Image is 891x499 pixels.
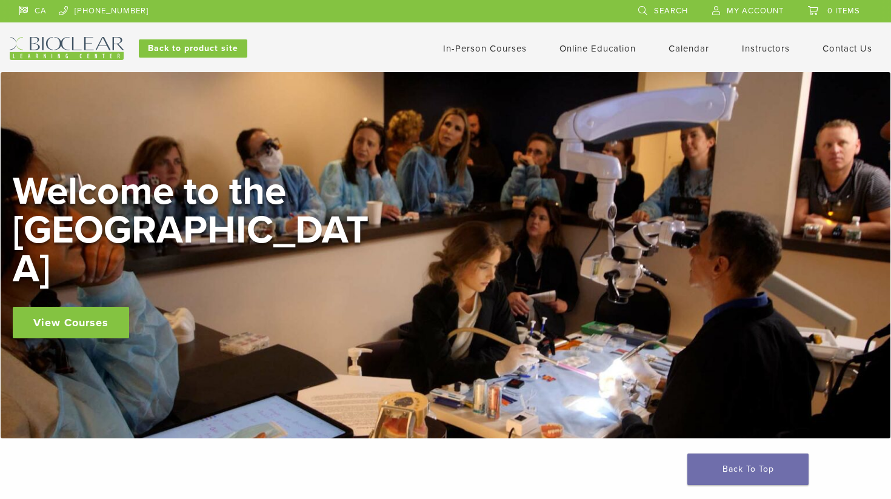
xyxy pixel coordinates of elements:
[687,454,809,485] a: Back To Top
[669,43,709,54] a: Calendar
[443,43,527,54] a: In-Person Courses
[654,6,688,16] span: Search
[742,43,790,54] a: Instructors
[13,172,376,289] h2: Welcome to the [GEOGRAPHIC_DATA]
[559,43,636,54] a: Online Education
[139,39,247,58] a: Back to product site
[827,6,860,16] span: 0 items
[10,37,124,60] img: Bioclear
[727,6,784,16] span: My Account
[823,43,872,54] a: Contact Us
[13,307,129,338] a: View Courses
